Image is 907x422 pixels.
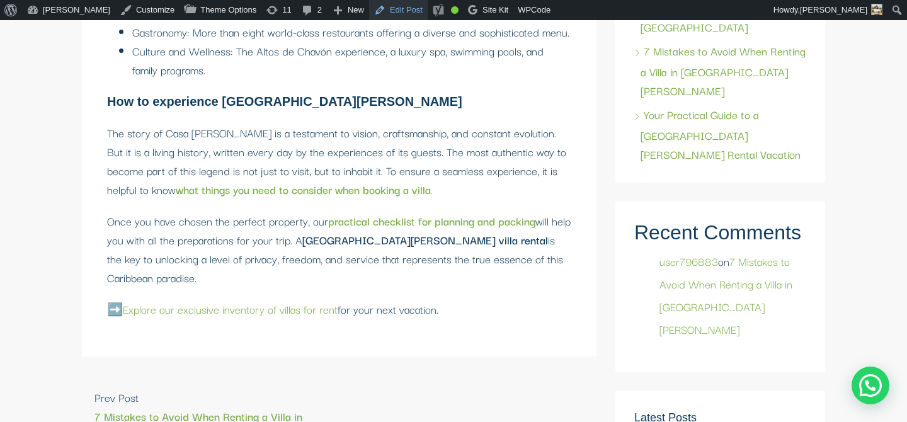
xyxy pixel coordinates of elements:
strong: what things you need to consider when booking a villa [176,181,431,198]
span: Site Kit [482,5,508,14]
span: [PERSON_NAME] [800,5,867,14]
a: practical checklist for planning and packing [328,212,535,229]
p: ➡️ for your next vacation. [107,300,571,319]
strong: How to experience [GEOGRAPHIC_DATA][PERSON_NAME] [107,94,462,108]
footer: on [659,249,806,340]
li: Gastronomy: More than eight world-class restaurants offering a diverse and sophisticated menu. [132,23,571,42]
p: Prev Post [94,388,317,407]
div: Good [451,6,459,14]
li: Culture and Wellness: The Altos de Chavón experience, a luxury spa, swimming pools, and family pr... [132,42,571,79]
a: Your Practical Guide to a [GEOGRAPHIC_DATA][PERSON_NAME] Rental Vacation [634,106,801,163]
h2: Recent Comments [634,220,806,244]
a: Explore our exclusive inventory of villas for rent [123,300,338,317]
a: 7 Mistakes to Avoid When Renting a Villa in [GEOGRAPHIC_DATA][PERSON_NAME] [634,42,806,99]
p: The story of Casa [PERSON_NAME] is a testament to vision, craftsmanship, and constant evolution. ... [107,123,571,199]
strong: [GEOGRAPHIC_DATA][PERSON_NAME] villa rental [302,231,548,248]
a: what things you need to consider when booking a villa. [176,181,433,198]
p: Once you have chosen the perfect property, our will help you with all the preparations for your t... [107,212,571,287]
a: 7 Mistakes to Avoid When Renting a Villa in [GEOGRAPHIC_DATA][PERSON_NAME] [659,252,792,337]
a: user796883 [659,252,718,269]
